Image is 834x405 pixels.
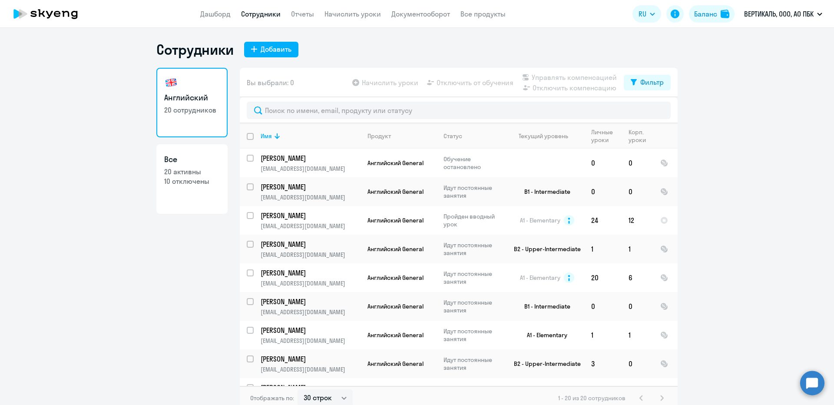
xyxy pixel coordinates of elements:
td: 24 [584,206,622,235]
p: Обучение остановлено [443,155,503,171]
span: A1 - Elementary [520,216,560,224]
td: 0 [584,149,622,177]
div: Личные уроки [591,128,621,144]
td: 0 [622,349,653,378]
p: Пройден вводный урок [443,212,503,228]
img: english [164,76,178,90]
button: Фильтр [624,75,671,90]
span: Английский General [367,302,424,310]
p: [PERSON_NAME] [261,354,359,364]
p: [PERSON_NAME] [261,383,359,392]
a: Отчеты [291,10,314,18]
span: Английский General [367,216,424,224]
td: 3 [584,349,622,378]
p: ВЕРТИКАЛЬ, ООО, АО ПБК [744,9,814,19]
span: 1 - 20 из 20 сотрудников [558,394,625,402]
td: A1 - Elementary [503,321,584,349]
div: Корп. уроки [629,128,647,144]
p: 20 активны [164,167,220,176]
p: [EMAIL_ADDRESS][DOMAIN_NAME] [261,165,360,173]
p: Идут постоянные занятия [443,356,503,372]
button: Балансbalance [689,5,735,23]
div: Фильтр [640,77,664,87]
p: Идут постоянные занятия [443,299,503,314]
td: 0 [622,292,653,321]
td: 1 [622,235,653,263]
span: RU [639,9,646,19]
a: Начислить уроки [324,10,381,18]
p: [PERSON_NAME] [261,297,359,306]
div: Имя [261,132,360,140]
td: 6 [622,263,653,292]
p: [EMAIL_ADDRESS][DOMAIN_NAME] [261,365,360,373]
span: Вы выбрали: 0 [247,77,294,88]
p: 10 отключены [164,176,220,186]
div: Статус [443,132,462,140]
div: Баланс [694,9,717,19]
span: Английский General [367,245,424,253]
div: Текущий уровень [510,132,584,140]
td: B1 - Intermediate [503,177,584,206]
img: balance [721,10,729,18]
p: Идут постоянные занятия [443,385,503,400]
span: Английский General [367,188,424,196]
td: 1 [584,321,622,349]
td: 1 [622,321,653,349]
span: Английский General [367,360,424,368]
td: 20 [584,263,622,292]
a: [PERSON_NAME] [261,354,360,364]
a: Документооборот [391,10,450,18]
div: Добавить [261,44,291,54]
a: [PERSON_NAME] [261,325,360,335]
p: Идут постоянные занятия [443,241,503,257]
button: Добавить [244,42,298,57]
button: RU [632,5,661,23]
h3: Все [164,154,220,165]
p: [PERSON_NAME] [261,239,359,249]
p: Идут постоянные занятия [443,184,503,199]
td: 0 [584,177,622,206]
a: [PERSON_NAME] [261,153,360,163]
td: 0 [622,149,653,177]
span: Отображать по: [250,394,294,402]
span: Английский General [367,274,424,282]
p: [PERSON_NAME] [261,268,359,278]
h3: Английский [164,92,220,103]
p: Идут постоянные занятия [443,270,503,285]
p: [EMAIL_ADDRESS][DOMAIN_NAME] [261,279,360,287]
a: [PERSON_NAME] [261,182,360,192]
p: [PERSON_NAME] [261,211,359,220]
div: Продукт [367,132,391,140]
span: Английский General [367,159,424,167]
a: Все20 активны10 отключены [156,144,228,214]
div: Имя [261,132,272,140]
div: Личные уроки [591,128,616,144]
p: [PERSON_NAME] [261,153,359,163]
a: [PERSON_NAME] [261,239,360,249]
button: ВЕРТИКАЛЬ, ООО, АО ПБК [740,3,827,24]
div: Статус [443,132,503,140]
a: [PERSON_NAME] [261,268,360,278]
a: Английский20 сотрудников [156,68,228,137]
td: 0 [584,292,622,321]
a: Дашборд [200,10,231,18]
p: [EMAIL_ADDRESS][DOMAIN_NAME] [261,251,360,259]
td: 12 [622,206,653,235]
span: Английский General [367,331,424,339]
p: [EMAIL_ADDRESS][DOMAIN_NAME] [261,308,360,316]
div: Продукт [367,132,436,140]
a: [PERSON_NAME] [261,297,360,306]
input: Поиск по имени, email, продукту или статусу [247,102,671,119]
td: B1 - Intermediate [503,292,584,321]
span: A1 - Elementary [520,274,560,282]
p: [PERSON_NAME] [261,325,359,335]
td: B2 - Upper-Intermediate [503,235,584,263]
p: [EMAIL_ADDRESS][DOMAIN_NAME] [261,222,360,230]
p: Идут постоянные занятия [443,327,503,343]
a: [PERSON_NAME] [261,383,360,392]
td: 0 [622,177,653,206]
p: 20 сотрудников [164,105,220,115]
div: Корп. уроки [629,128,653,144]
a: Сотрудники [241,10,281,18]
